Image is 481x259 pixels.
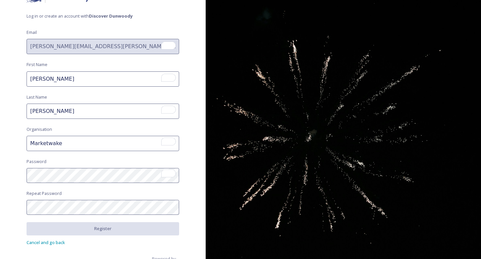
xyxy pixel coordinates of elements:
[27,126,52,132] span: Organisation
[27,71,179,87] input: To enrich screen reader interactions, please activate Accessibility in Grammarly extension settings
[27,61,47,68] span: First Name
[27,222,179,235] button: Register
[27,190,62,197] span: Repeat Password
[27,94,47,100] span: Last Name
[27,29,37,36] span: Email
[27,239,65,245] span: Cancel and go back
[27,39,179,54] input: To enrich screen reader interactions, please activate Accessibility in Grammarly extension settings
[27,168,179,183] input: To enrich screen reader interactions, please activate Accessibility in Grammarly extension settings
[27,158,46,165] span: Password
[27,104,179,119] input: To enrich screen reader interactions, please activate Accessibility in Grammarly extension settings
[27,13,179,19] span: Log in or create an account with
[27,136,179,151] input: To enrich screen reader interactions, please activate Accessibility in Grammarly extension settings
[89,13,133,19] strong: Discover Dunwoody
